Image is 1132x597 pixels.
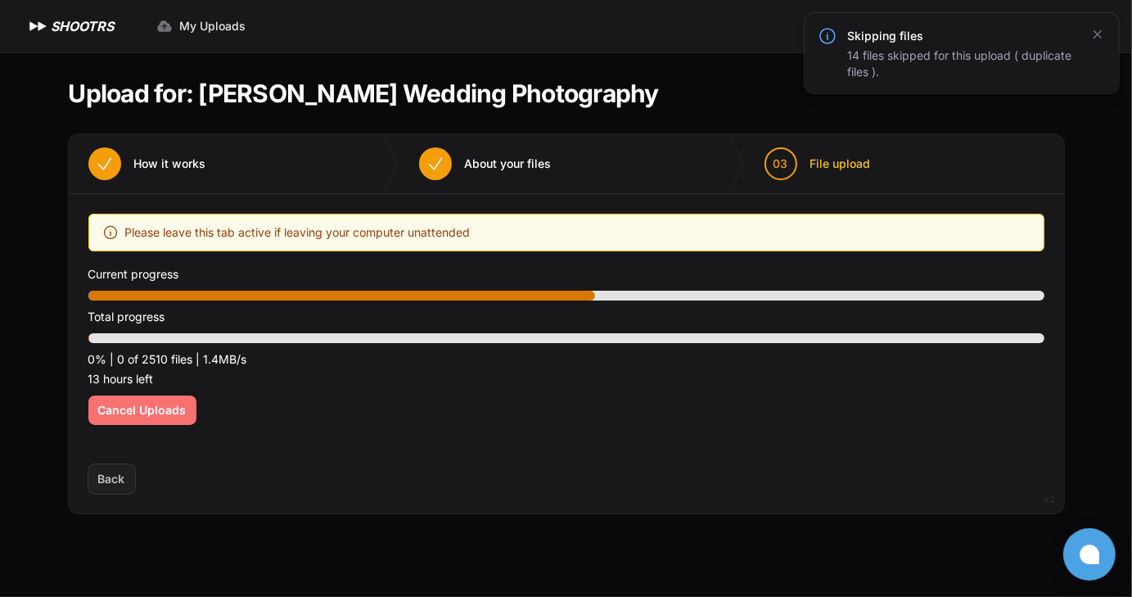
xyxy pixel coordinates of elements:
button: About your files [399,134,571,193]
h3: Skipping files [847,28,1080,44]
span: About your files [465,156,552,172]
span: 03 [773,156,788,172]
img: SHOOTRS [26,16,51,36]
button: Cancel Uploads [88,396,196,425]
div: v2 [1044,490,1056,509]
h1: SHOOTRS [51,16,114,36]
button: How it works [69,134,226,193]
div: 14 files skipped for this upload ( duplicate files ). [847,47,1080,80]
span: How it works [134,156,206,172]
p: Total progress [88,307,1044,327]
h1: Upload for: [PERSON_NAME] Wedding Photography [69,79,659,108]
span: My Uploads [179,18,246,34]
button: 03 File upload [745,134,891,193]
p: 13 hours left [88,369,1044,389]
span: File upload [810,156,871,172]
span: Please leave this tab active if leaving your computer unattended [125,223,471,242]
a: SHOOTRS SHOOTRS [26,16,114,36]
p: Current progress [88,265,1044,284]
button: Open chat window [1063,528,1116,581]
a: My Uploads [147,11,255,41]
p: 0% | 0 of 2510 files | 1.4MB/s [88,350,1044,369]
span: Cancel Uploads [98,402,187,418]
